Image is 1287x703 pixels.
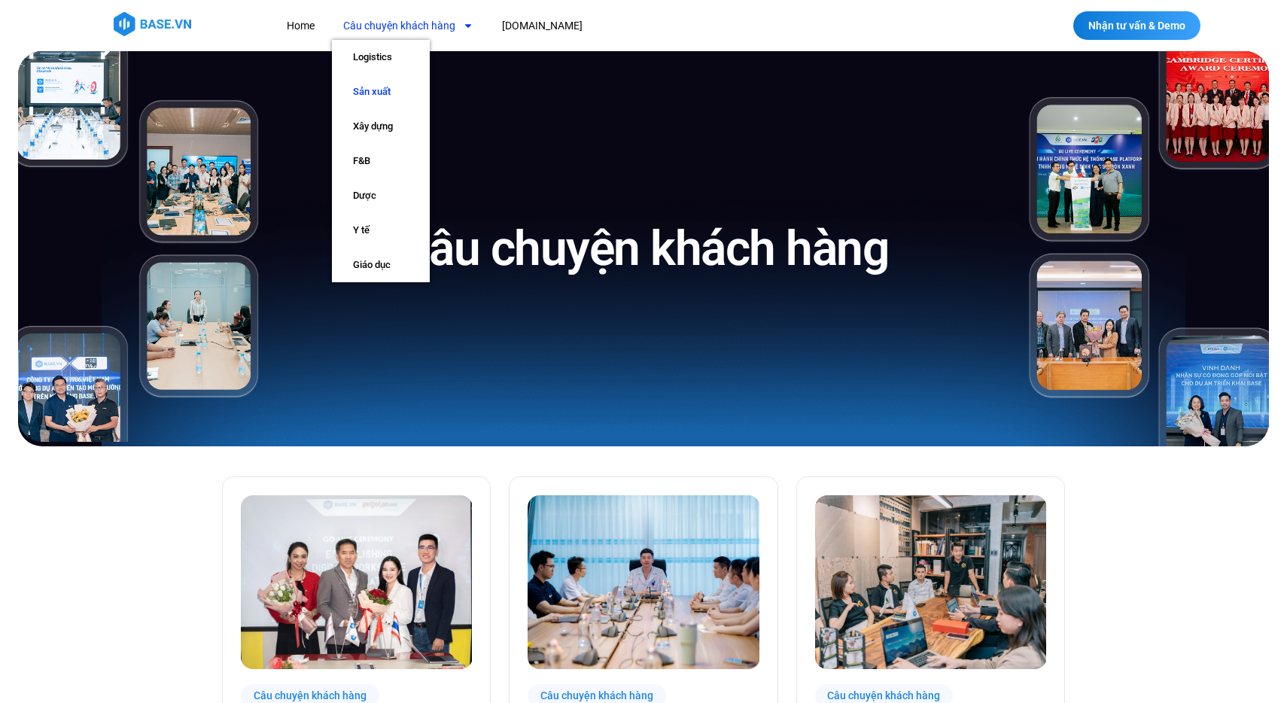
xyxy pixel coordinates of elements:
[332,75,430,109] a: Sản xuất
[332,213,430,248] a: Y tế
[332,248,430,282] a: Giáo dục
[332,109,430,144] a: Xây dựng
[332,40,430,75] a: Logistics
[399,218,889,280] h1: Câu chuyện khách hàng
[332,144,430,178] a: F&B
[1073,11,1200,40] a: Nhận tư vấn & Demo
[275,12,859,40] nav: Menu
[491,12,594,40] a: [DOMAIN_NAME]
[332,12,485,40] a: Câu chuyện khách hàng
[1088,20,1185,31] span: Nhận tư vấn & Demo
[332,40,430,282] ul: Câu chuyện khách hàng
[332,178,430,213] a: Dược
[275,12,326,40] a: Home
